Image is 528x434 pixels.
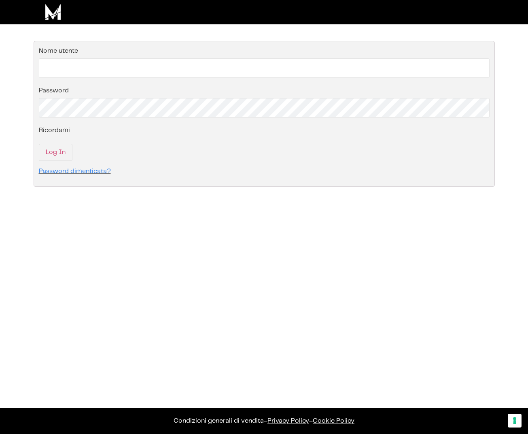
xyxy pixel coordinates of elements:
label: Nome utente [39,48,78,54]
input: Log In [39,144,72,161]
input: Nome utente [39,58,490,78]
a: Password dimenticata? [39,168,111,174]
label: Password [39,88,69,94]
p: – – [8,416,520,426]
span: Cookie Policy [313,418,354,424]
label: Ricordami [39,127,70,134]
a: Condizioni generali di vendita [174,418,264,424]
button: Le tue preferenze relative al consenso per le tecnologie di tracciamento [508,414,522,428]
iframe: Customerly Messenger Launcher [6,402,31,427]
a: Privacy Policy [267,418,309,424]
